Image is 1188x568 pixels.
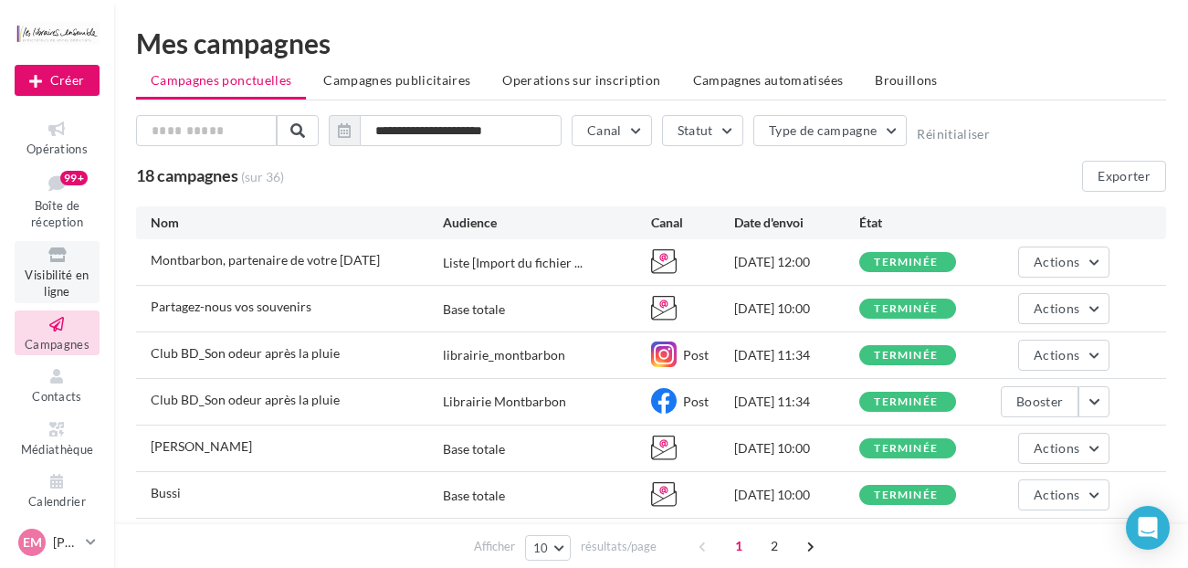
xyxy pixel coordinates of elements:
[875,72,938,88] span: Brouillons
[874,396,938,408] div: terminée
[760,531,789,561] span: 2
[15,65,100,96] div: Nouvelle campagne
[151,438,252,454] span: Polat Gokay
[23,533,42,552] span: EM
[151,392,340,407] span: Club BD_Son odeur après la pluie
[15,167,100,234] a: Boîte de réception99+
[874,443,938,455] div: terminée
[15,525,100,560] a: EM [PERSON_NAME]
[1018,247,1109,278] button: Actions
[874,350,938,362] div: terminée
[1018,293,1109,324] button: Actions
[15,241,100,303] a: Visibilité en ligne
[151,485,181,500] span: Bussi
[1126,506,1170,550] div: Open Intercom Messenger
[151,345,340,361] span: Club BD_Son odeur après la pluie
[53,533,79,552] p: [PERSON_NAME]
[15,65,100,96] button: Créer
[581,538,657,555] span: résultats/page
[1034,487,1079,502] span: Actions
[443,214,651,232] div: Audience
[443,393,566,411] div: Librairie Montbarbon
[572,115,652,146] button: Canal
[651,214,734,232] div: Canal
[1018,433,1109,464] button: Actions
[917,127,990,142] button: Réinitialiser
[15,363,100,407] a: Contacts
[443,254,583,272] span: Liste [Import du fichier ...
[60,171,88,185] div: 99+
[734,300,859,318] div: [DATE] 10:00
[874,257,938,268] div: terminée
[734,253,859,271] div: [DATE] 12:00
[32,389,82,404] span: Contacts
[443,300,505,319] div: Base totale
[323,72,470,88] span: Campagnes publicitaires
[734,486,859,504] div: [DATE] 10:00
[1018,479,1109,510] button: Actions
[151,252,380,268] span: Montbarbon, partenaire de votre rentrée scolaire
[136,29,1166,57] div: Mes campagnes
[874,303,938,315] div: terminée
[1034,300,1079,316] span: Actions
[525,535,572,561] button: 10
[1082,161,1166,192] button: Exporter
[28,494,86,509] span: Calendrier
[734,346,859,364] div: [DATE] 11:34
[734,439,859,458] div: [DATE] 10:00
[693,72,844,88] span: Campagnes automatisées
[151,214,443,232] div: Nom
[1034,254,1079,269] span: Actions
[1034,347,1079,363] span: Actions
[474,538,515,555] span: Afficher
[31,198,83,230] span: Boîte de réception
[1018,340,1109,371] button: Actions
[136,165,238,185] span: 18 campagnes
[443,487,505,505] div: Base totale
[1034,440,1079,456] span: Actions
[15,415,100,460] a: Médiathèque
[662,115,743,146] button: Statut
[734,393,859,411] div: [DATE] 11:34
[151,299,311,314] span: Partagez-nous vos souvenirs
[241,168,284,186] span: (sur 36)
[533,541,549,555] span: 10
[443,346,565,364] div: librairie_montbarbon
[21,442,94,457] span: Médiathèque
[502,72,660,88] span: Operations sur inscription
[15,115,100,160] a: Opérations
[683,347,709,363] span: Post
[15,468,100,512] a: Calendrier
[25,337,89,352] span: Campagnes
[25,268,89,300] span: Visibilité en ligne
[753,115,908,146] button: Type de campagne
[734,214,859,232] div: Date d'envoi
[1001,386,1078,417] button: Booster
[874,489,938,501] div: terminée
[724,531,753,561] span: 1
[859,214,984,232] div: État
[26,142,88,156] span: Opérations
[15,310,100,355] a: Campagnes
[683,394,709,409] span: Post
[443,440,505,458] div: Base totale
